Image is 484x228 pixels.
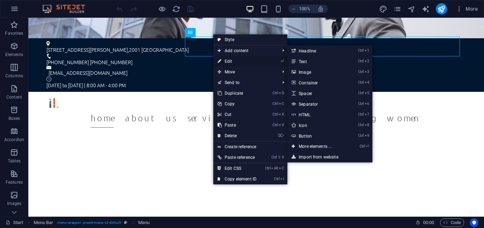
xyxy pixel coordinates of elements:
span: Code [443,218,461,227]
i: 8 [365,123,369,127]
span: More [456,5,478,12]
i: Reload page [172,5,180,13]
button: pages [393,5,402,13]
button: More [453,3,481,15]
p: Accordion [4,137,24,143]
a: Import from website [287,152,372,162]
i: 3 [365,69,369,74]
span: 00 00 [423,218,434,227]
button: Usercentrics [470,218,478,227]
p: Features [6,179,23,185]
span: : [428,220,429,225]
i: D [279,91,284,95]
i: V [279,123,284,127]
a: Send to [213,77,277,88]
a: Ctrl9Button [287,130,346,141]
p: Tables [8,158,21,164]
a: Ctrl2Text [287,56,346,67]
p: Elements [5,52,23,57]
button: design [379,5,388,13]
button: reload [172,5,180,13]
a: Ctrl4Container [287,77,346,88]
span: Click to select. Double-click to edit [34,218,54,227]
i: This element is a customizable preset [124,221,127,224]
i: Ctrl [272,91,278,95]
i: On resize automatically adjust zoom level to fit chosen device. [317,6,324,12]
a: CtrlDDuplicate [213,88,261,99]
span: Click to select. Double-click to edit [138,218,150,227]
i: Design (Ctrl+Alt+Y) [379,5,387,13]
a: Ctrl6Separator [287,99,346,109]
a: CtrlXCut [213,109,261,120]
i: C [279,166,284,171]
span: Move [213,67,277,77]
i: X [279,112,284,117]
i: 4 [365,80,369,85]
button: text_generator [422,5,430,13]
button: Code [440,218,464,227]
i: I [280,177,284,181]
i: Ctrl [358,101,364,106]
i: Ctrl [274,177,280,181]
i: ⇧ [278,155,281,160]
i: ⏎ [366,144,369,149]
a: Ctrl3Image [287,67,346,77]
a: CtrlICopy element ID [213,174,261,184]
p: Content [6,94,22,100]
a: Create reference [213,141,287,152]
p: Images [7,201,22,206]
i: V [282,155,284,160]
i: C [279,101,284,106]
i: Ctrl [265,166,271,171]
i: 5 [365,91,369,95]
i: Ctrl [358,123,364,127]
button: navigator [407,5,416,13]
i: Ctrl [271,155,277,160]
a: Ctrl1Headline [287,45,346,56]
i: Ctrl [358,91,364,95]
i: AI Writer [422,5,430,13]
button: publish [436,3,447,15]
nav: breadcrumb [34,218,150,227]
button: 100% [288,5,314,13]
i: Ctrl [358,80,364,85]
i: 9 [365,133,369,138]
i: Ctrl [272,112,278,117]
i: Alt [271,166,278,171]
i: Publish [437,5,445,13]
img: Editor Logo [41,5,94,13]
i: ⏎ [281,59,284,63]
i: Navigator [407,5,416,13]
a: Ctrl7HTML [287,109,346,120]
a: Ctrl⇧VPaste reference [213,152,261,163]
a: ⏎Edit [213,56,261,67]
i: Ctrl [358,133,364,138]
a: Ctrl⏎More elements ... [287,141,346,152]
button: Click here to leave preview mode and continue editing [158,5,166,13]
a: Click to cancel selection. Double-click to open Pages [6,218,23,227]
i: 2 [365,59,369,63]
span: . menu-wrapper .preset-menu-v2-default [56,218,121,227]
i: Ctrl [272,101,278,106]
a: Ctrl5Spacer [287,88,346,99]
a: CtrlVPaste [213,120,261,130]
i: Ctrl [360,144,365,149]
i: Ctrl [272,123,278,127]
p: Boxes [9,116,20,121]
h6: 100% [299,5,310,13]
a: ⌦Delete [213,130,261,141]
a: Ctrl8Icon [287,120,346,130]
a: Style [213,34,287,45]
a: CtrlAltCEdit CSS [213,163,261,174]
span: Add content [213,45,277,56]
a: CtrlCCopy [213,99,261,109]
i: 1 [365,48,369,53]
i: Ctrl [358,69,364,74]
i: Ctrl [358,48,364,53]
i: ⌦ [278,133,284,138]
h6: Session time [416,218,434,227]
i: 7 [365,112,369,117]
p: Favorites [5,30,23,36]
i: Ctrl [358,59,364,63]
i: Pages (Ctrl+Alt+S) [393,5,401,13]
